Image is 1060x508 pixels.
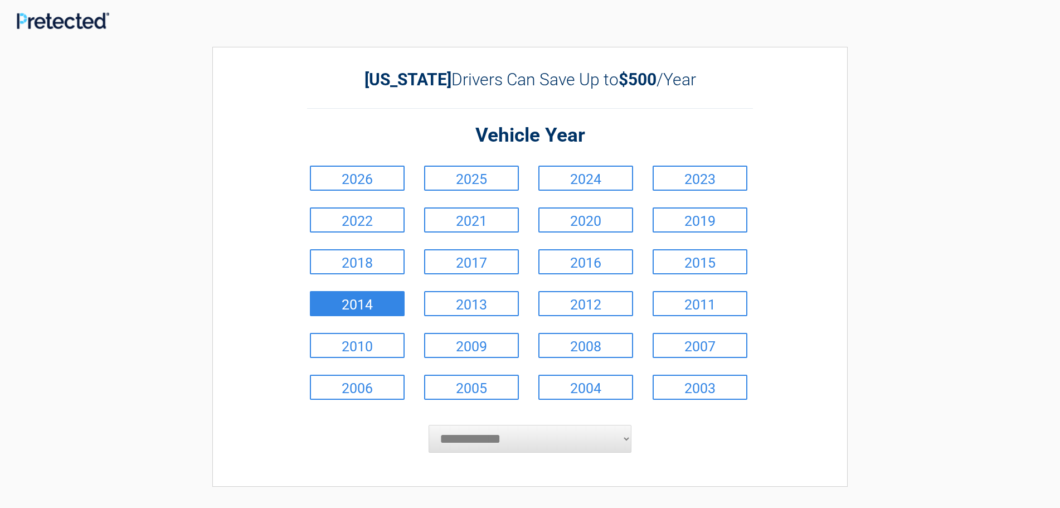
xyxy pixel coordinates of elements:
b: [US_STATE] [364,70,451,89]
a: 2005 [424,375,519,400]
a: 2022 [310,207,405,233]
a: 2023 [653,166,747,191]
a: 2018 [310,249,405,274]
a: 2021 [424,207,519,233]
a: 2009 [424,333,519,358]
a: 2010 [310,333,405,358]
a: 2017 [424,249,519,274]
a: 2004 [538,375,633,400]
a: 2012 [538,291,633,316]
h2: Drivers Can Save Up to /Year [307,70,753,89]
a: 2020 [538,207,633,233]
a: 2006 [310,375,405,400]
a: 2026 [310,166,405,191]
img: Main Logo [17,12,109,29]
a: 2014 [310,291,405,316]
a: 2025 [424,166,519,191]
a: 2011 [653,291,747,316]
a: 2013 [424,291,519,316]
a: 2015 [653,249,747,274]
h2: Vehicle Year [307,123,753,149]
a: 2007 [653,333,747,358]
b: $500 [619,70,657,89]
a: 2016 [538,249,633,274]
a: 2003 [653,375,747,400]
a: 2008 [538,333,633,358]
a: 2019 [653,207,747,233]
a: 2024 [538,166,633,191]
